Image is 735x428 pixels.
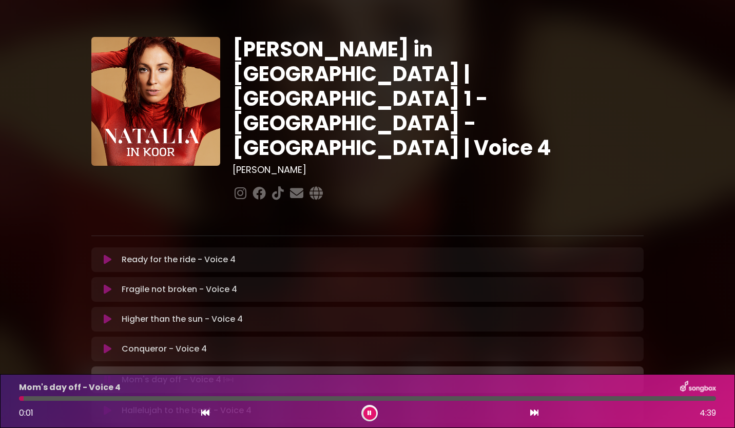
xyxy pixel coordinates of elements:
span: 0:01 [19,407,33,419]
p: Conqueror - Voice 4 [122,343,207,355]
p: Mom's day off - Voice 4 [19,381,121,394]
p: Mom's day off - Voice 4 [122,373,236,387]
img: songbox-logo-white.png [680,381,716,394]
h1: [PERSON_NAME] in [GEOGRAPHIC_DATA] | [GEOGRAPHIC_DATA] 1 - [GEOGRAPHIC_DATA] - [GEOGRAPHIC_DATA] ... [233,37,644,160]
p: Ready for the ride - Voice 4 [122,254,236,266]
h3: [PERSON_NAME] [233,164,644,176]
p: Fragile not broken - Voice 4 [122,283,237,296]
span: 4:39 [700,407,716,419]
img: YTVS25JmS9CLUqXqkEhs [91,37,220,166]
p: Higher than the sun - Voice 4 [122,313,243,325]
img: waveform4.gif [221,373,236,387]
